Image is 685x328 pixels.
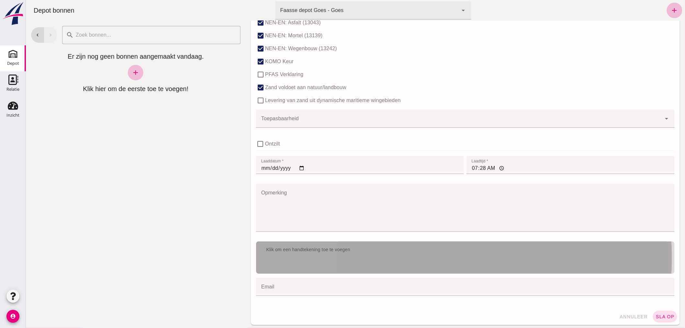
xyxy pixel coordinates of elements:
[630,314,649,319] span: sla op
[239,55,268,68] label: KOMO Keur
[7,61,19,65] div: Depot
[6,310,19,323] i: account_circle
[6,113,19,117] div: Inzicht
[239,68,278,81] label: PFAS Verklaring
[254,6,318,14] div: Faasse depot Goes - Goes
[637,115,645,123] i: arrow_drop_down
[1,2,25,26] img: logo-small.a267ee39.svg
[40,31,48,39] i: search
[239,94,375,107] label: Levering van zand uit dynamische maritieme wingebieden
[9,32,15,38] i: chevron_left
[48,26,211,44] input: Zoek bonnen...
[239,137,254,150] label: Ontzilt
[591,311,625,322] button: annuleer
[627,311,651,322] button: sla op
[239,29,297,42] label: NEN-EN: Mortel (13139)
[106,69,114,76] i: add
[235,247,644,253] div: Klik om een handtekening toe te voegen
[594,314,622,319] span: annuleer
[3,6,54,15] div: Depot bonnen
[5,52,215,93] div: Er zijn nog geen bonnen aangemaakt vandaag. Klik hier om de eerste toe te voegen!
[434,6,442,14] i: arrow_drop_down
[239,42,311,55] label: NEN-EN: Wegenbouw (13242)
[6,87,19,91] div: Relatie
[645,6,653,14] i: add
[239,16,295,29] label: NEN-EN: Asfalt (13043)
[239,81,320,94] label: Zand voldoet aan natuur/landbouw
